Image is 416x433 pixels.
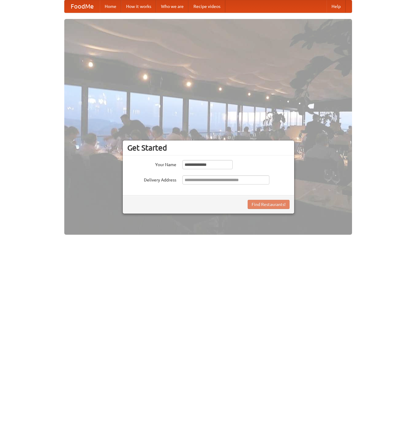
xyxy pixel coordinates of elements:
[189,0,225,13] a: Recipe videos
[127,160,176,168] label: Your Name
[248,200,290,209] button: Find Restaurants!
[121,0,156,13] a: How it works
[156,0,189,13] a: Who we are
[65,0,100,13] a: FoodMe
[100,0,121,13] a: Home
[127,143,290,152] h3: Get Started
[127,175,176,183] label: Delivery Address
[327,0,346,13] a: Help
